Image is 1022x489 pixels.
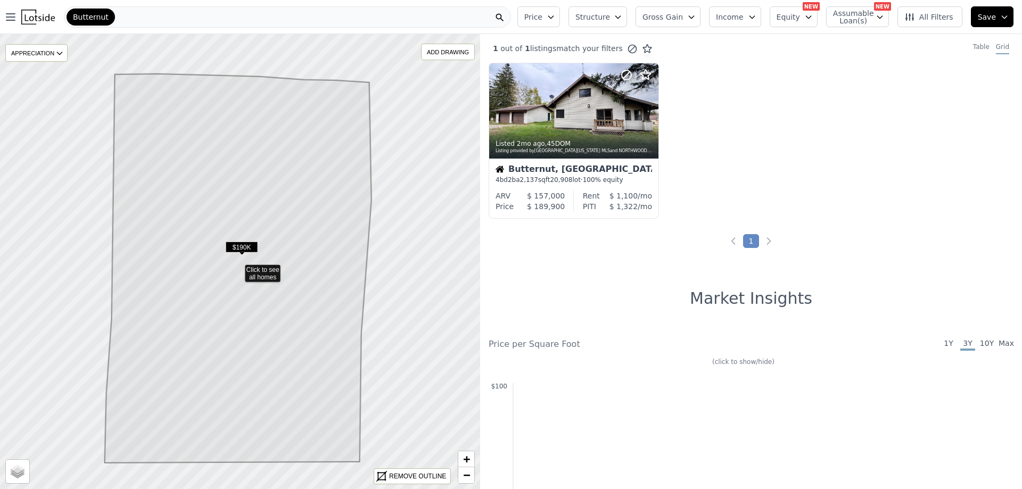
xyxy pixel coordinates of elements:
[517,6,560,27] button: Price
[463,452,470,466] span: +
[609,192,638,200] span: $ 1,100
[978,12,996,22] span: Save
[527,192,565,200] span: $ 157,000
[226,242,258,253] span: $190K
[600,190,652,201] div: /mo
[596,201,652,212] div: /mo
[973,43,990,54] div: Table
[496,165,504,173] img: House
[826,6,889,27] button: Assumable Loan(s)
[480,236,1022,246] ul: Pagination
[996,43,1009,54] div: Grid
[874,2,891,11] div: NEW
[527,202,565,211] span: $ 189,900
[833,10,867,24] span: Assumable Loan(s)
[480,43,653,54] div: out of listings
[5,44,68,62] div: APPRECIATION
[609,202,638,211] span: $ 1,322
[481,358,1005,366] div: (click to show/hide)
[716,12,744,22] span: Income
[6,460,29,483] a: Layers
[524,12,542,22] span: Price
[522,44,530,53] span: 1
[389,471,446,481] div: REMOVE OUTLINE
[690,289,812,308] h1: Market Insights
[489,63,658,219] a: Listed 2mo ago,45DOMListing provided by[GEOGRAPHIC_DATA][US_STATE] MLSand NORTHWOODS REALTYHouseB...
[493,44,498,53] span: 1
[777,12,800,22] span: Equity
[897,6,962,27] button: All Filters
[583,201,596,212] div: PITI
[999,338,1013,351] span: Max
[941,338,956,351] span: 1Y
[583,190,600,201] div: Rent
[803,2,820,11] div: NEW
[770,6,818,27] button: Equity
[971,6,1013,27] button: Save
[904,12,953,22] span: All Filters
[496,176,652,184] div: 4 bd 2 ba sqft lot · 100% equity
[575,12,609,22] span: Structure
[517,140,545,147] time: 2025-06-29 20:48
[568,6,627,27] button: Structure
[458,467,474,483] a: Zoom out
[642,12,683,22] span: Gross Gain
[763,236,774,246] a: Next page
[496,148,653,154] div: Listing provided by [GEOGRAPHIC_DATA][US_STATE] MLS and NORTHWOODS REALTY
[458,451,474,467] a: Zoom in
[73,12,109,22] span: Butternut
[550,176,572,184] span: 20,908
[979,338,994,351] span: 10Y
[636,6,700,27] button: Gross Gain
[491,383,507,390] text: $100
[520,176,538,184] span: 2,137
[226,242,258,257] div: $190K
[489,338,751,351] div: Price per Square Foot
[496,139,653,148] div: Listed , 45 DOM
[422,44,474,60] div: ADD DRAWING
[556,43,623,54] span: match your filters
[496,165,652,176] div: Butternut, [GEOGRAPHIC_DATA]
[496,190,510,201] div: ARV
[21,10,55,24] img: Lotside
[743,234,760,248] a: Page 1 is your current page
[960,338,975,351] span: 3Y
[709,6,761,27] button: Income
[496,201,514,212] div: Price
[463,468,470,482] span: −
[728,236,739,246] a: Previous page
